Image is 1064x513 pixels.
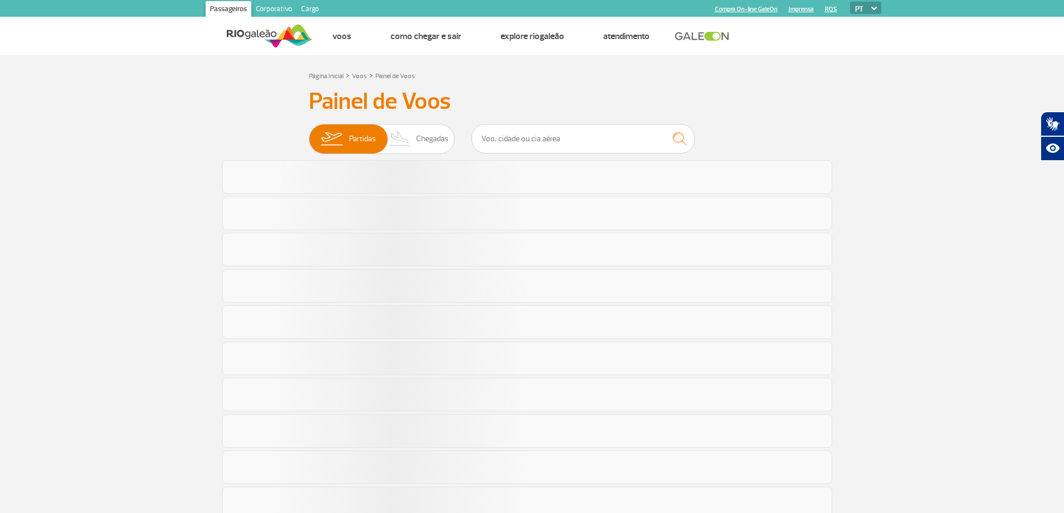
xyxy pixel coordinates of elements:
[1041,112,1064,161] div: Plugin de acessibilidade da Hand Talk.
[369,69,373,81] a: >
[471,124,695,154] input: Voo, cidade ou cia aérea
[715,6,777,13] a: Compra On-line GaleOn
[375,72,415,80] a: Painel de Voos
[352,72,367,80] a: Voos
[314,124,349,154] img: slider-embarque
[603,31,650,42] a: Atendimento
[309,88,756,116] h3: Painel de Voos
[251,1,297,19] a: Corporativo
[346,69,350,81] a: >
[1041,136,1064,161] button: Abrir recursos assistivos.
[309,72,343,80] a: Página Inicial
[349,124,376,154] span: Partidas
[206,1,251,19] a: Passageiros
[825,6,837,13] a: RQS
[332,31,351,42] a: Voos
[384,124,417,154] img: slider-desembarque
[500,31,564,42] a: Explore RIOgaleão
[297,1,323,19] a: Cargo
[416,124,448,154] span: Chegadas
[789,6,814,13] a: Imprensa
[390,31,461,42] a: Como chegar e sair
[1041,112,1064,136] button: Abrir tradutor de língua de sinais.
